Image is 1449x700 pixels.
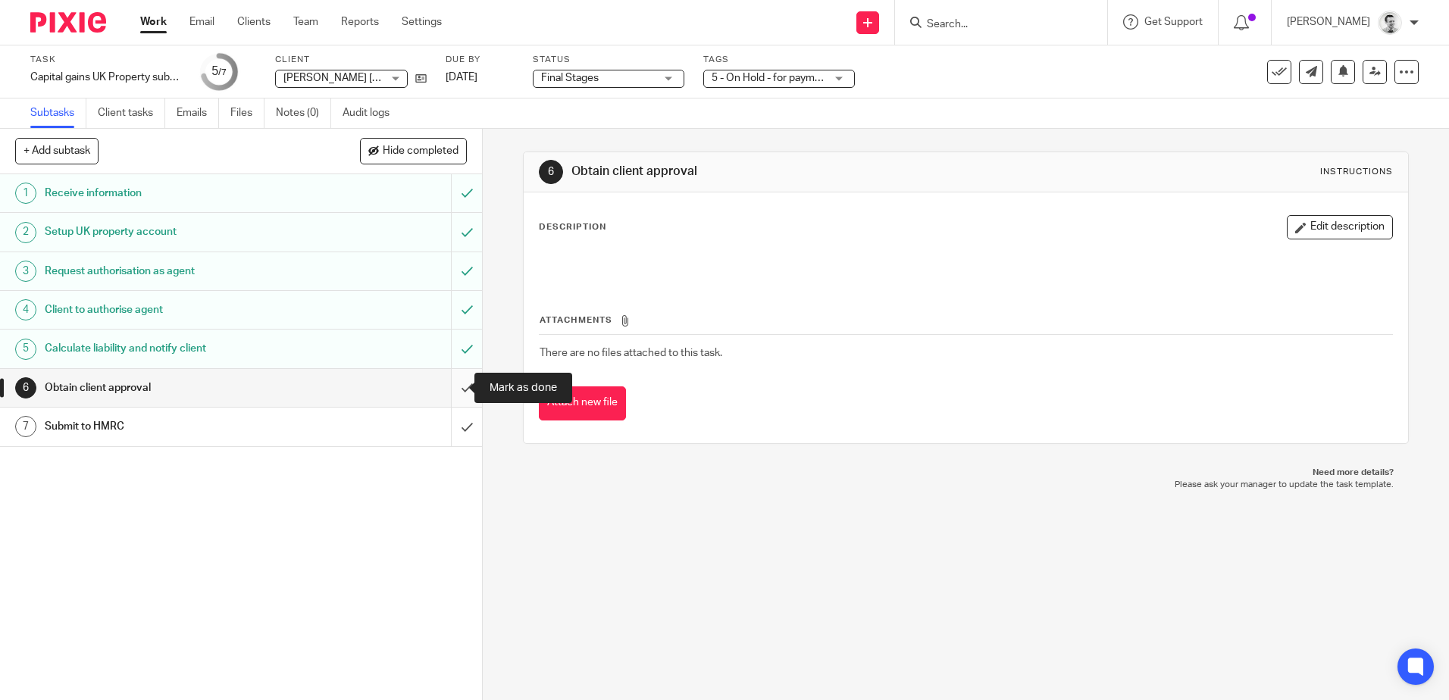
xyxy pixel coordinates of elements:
[15,416,36,437] div: 7
[703,54,855,66] label: Tags
[1378,11,1402,35] img: Andy_2025.jpg
[15,377,36,398] div: 6
[15,222,36,243] div: 2
[539,221,606,233] p: Description
[540,316,612,324] span: Attachments
[230,98,264,128] a: Files
[1320,166,1393,178] div: Instructions
[30,54,182,66] label: Task
[1144,17,1203,27] span: Get Support
[15,261,36,282] div: 3
[446,54,514,66] label: Due by
[211,63,227,80] div: 5
[539,160,563,184] div: 6
[540,348,722,358] span: There are no files attached to this task.
[541,73,599,83] span: Final Stages
[383,145,458,158] span: Hide completed
[539,386,626,420] button: Attach new file
[341,14,379,30] a: Reports
[189,14,214,30] a: Email
[533,54,684,66] label: Status
[15,138,99,164] button: + Add subtask
[45,337,305,360] h1: Calculate liability and notify client
[45,377,305,399] h1: Obtain client approval
[293,14,318,30] a: Team
[15,339,36,360] div: 5
[45,182,305,205] h1: Receive information
[925,18,1062,32] input: Search
[712,73,903,83] span: 5 - On Hold - for payment/client approval
[15,299,36,320] div: 4
[571,164,998,180] h1: Obtain client approval
[45,220,305,243] h1: Setup UK property account
[218,68,227,77] small: /7
[275,54,427,66] label: Client
[402,14,442,30] a: Settings
[45,298,305,321] h1: Client to authorise agent
[45,415,305,438] h1: Submit to HMRC
[30,70,182,85] div: Capital gains UK Property submission
[283,73,490,83] span: [PERSON_NAME] [PERSON_NAME] Vagges
[538,479,1393,491] p: Please ask your manager to update the task template.
[360,138,467,164] button: Hide completed
[98,98,165,128] a: Client tasks
[276,98,331,128] a: Notes (0)
[177,98,219,128] a: Emails
[538,467,1393,479] p: Need more details?
[30,98,86,128] a: Subtasks
[30,12,106,33] img: Pixie
[1287,14,1370,30] p: [PERSON_NAME]
[343,98,401,128] a: Audit logs
[446,72,477,83] span: [DATE]
[15,183,36,204] div: 1
[140,14,167,30] a: Work
[45,260,305,283] h1: Request authorisation as agent
[237,14,271,30] a: Clients
[1287,215,1393,239] button: Edit description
